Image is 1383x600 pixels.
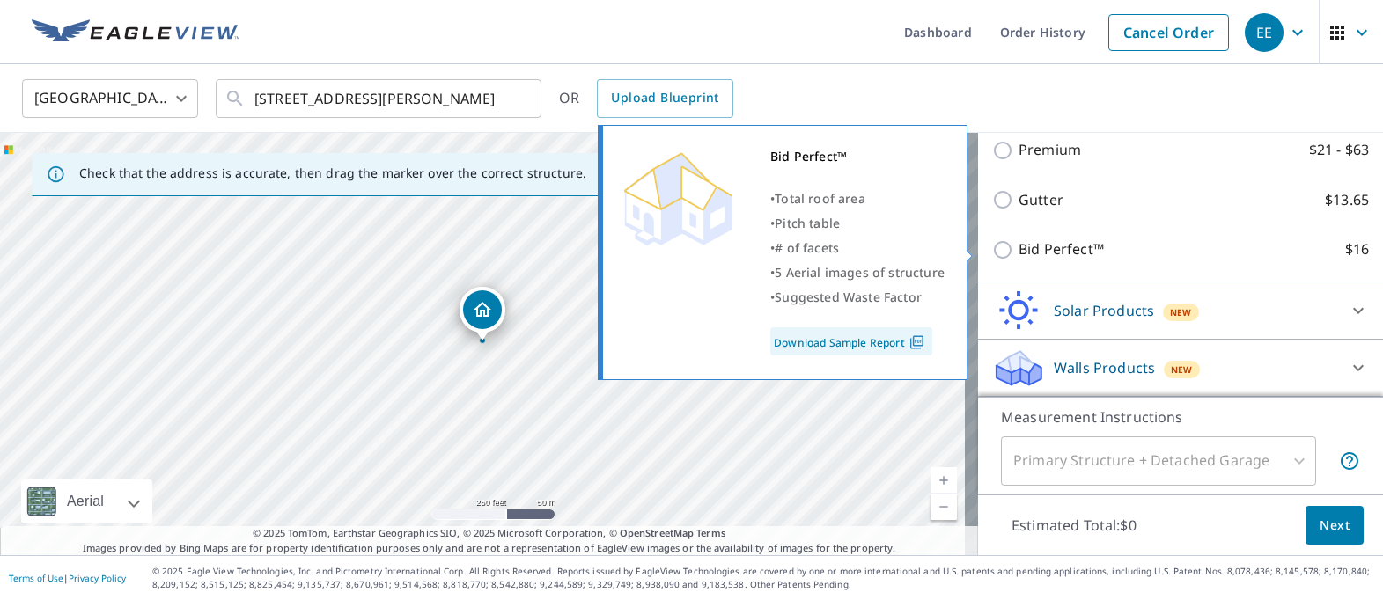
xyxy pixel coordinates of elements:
div: OR [559,79,733,118]
p: | [9,573,126,583]
a: Current Level 17, Zoom Out [931,494,957,520]
div: Aerial [62,479,109,523]
div: Aerial [21,479,152,523]
a: Terms of Use [9,572,63,584]
span: New [1170,305,1192,319]
span: © 2025 TomTom, Earthstar Geographics SIO, © 2025 Microsoft Corporation, © [253,526,725,541]
span: # of facets [775,239,839,256]
div: • [770,285,945,310]
div: Dropped pin, building 1, Residential property, 11 Bruce Pl Longmont, CO 80501 [460,287,505,341]
p: Measurement Instructions [1001,406,1360,428]
p: Gutter [1019,189,1063,211]
p: Premium [1019,139,1081,161]
span: Pitch table [775,215,840,231]
div: [GEOGRAPHIC_DATA] [22,74,198,123]
img: Premium [616,144,739,250]
a: Privacy Policy [69,572,126,584]
span: Suggested Waste Factor [775,289,922,305]
div: Primary Structure + Detached Garage [1001,436,1316,486]
p: Solar Products [1054,300,1154,321]
p: $16 [1345,238,1369,260]
p: Check that the address is accurate, then drag the marker over the correct structure. [79,165,586,181]
span: Next [1320,515,1350,537]
span: Your report will include the primary structure and a detached garage if one exists. [1339,450,1360,472]
a: Upload Blueprint [597,79,732,118]
img: Pdf Icon [905,334,929,350]
p: Bid Perfect™ [1019,238,1104,260]
p: $21 - $63 [1309,139,1369,161]
p: Estimated Total: $0 [997,506,1151,545]
div: • [770,187,945,211]
div: • [770,236,945,260]
p: © 2025 Eagle View Technologies, Inc. and Pictometry International Corp. All Rights Reserved. Repo... [152,565,1374,591]
button: Next [1306,506,1364,545]
img: EV Logo [32,19,239,46]
div: Bid Perfect™ [770,144,945,169]
a: OpenStreetMap [620,526,694,539]
span: 5 Aerial images of structure [775,264,945,281]
div: Walls ProductsNew [992,347,1369,389]
input: Search by address or latitude-longitude [254,74,505,123]
span: Total roof area [775,190,865,207]
a: Current Level 17, Zoom In [931,467,957,494]
a: Download Sample Report [770,327,932,355]
div: EE [1245,13,1284,52]
span: New [1171,362,1193,377]
a: Cancel Order [1108,14,1229,51]
p: Walls Products [1054,357,1155,378]
a: Terms [696,526,725,539]
span: Upload Blueprint [611,87,718,109]
p: $13.65 [1325,189,1369,211]
div: Solar ProductsNew [992,289,1369,332]
div: • [770,211,945,236]
div: • [770,260,945,285]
